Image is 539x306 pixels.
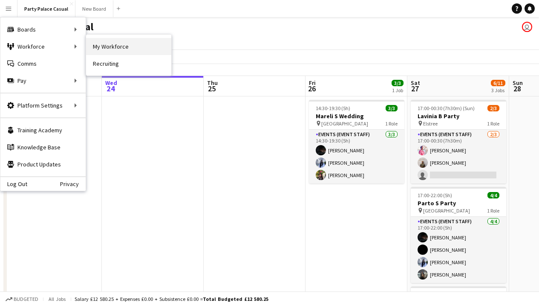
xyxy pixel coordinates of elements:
[409,84,420,93] span: 27
[385,120,398,127] span: 1 Role
[423,207,470,214] span: [GEOGRAPHIC_DATA]
[309,112,404,120] h3: Mareli S Wedding
[309,79,316,87] span: Fri
[0,38,86,55] div: Workforce
[513,79,523,87] span: Sun
[0,122,86,139] a: Training Academy
[207,79,218,87] span: Thu
[487,192,499,198] span: 4/4
[75,296,268,302] div: Salary £12 580.25 + Expenses £0.00 + Subsistence £0.00 =
[411,79,420,87] span: Sat
[392,80,404,86] span: 3/3
[411,199,506,207] h3: Parto S Party
[104,84,117,93] span: 24
[491,80,505,86] span: 6/11
[203,296,268,302] span: Total Budgeted £12 580.25
[60,181,86,187] a: Privacy
[386,105,398,111] span: 3/3
[308,84,316,93] span: 26
[418,192,452,198] span: 17:00-22:00 (5h)
[4,294,40,304] button: Budgeted
[75,0,113,17] button: New Board
[86,38,171,55] a: My Workforce
[105,79,117,87] span: Wed
[487,120,499,127] span: 1 Role
[14,296,38,302] span: Budgeted
[411,130,506,184] app-card-role: Events (Event Staff)2/317:00-00:30 (7h30m)[PERSON_NAME][PERSON_NAME]
[411,187,506,283] app-job-card: 17:00-22:00 (5h)4/4Parto S Party [GEOGRAPHIC_DATA]1 RoleEvents (Event Staff)4/417:00-22:00 (5h)[P...
[0,72,86,89] div: Pay
[487,105,499,111] span: 2/3
[309,130,404,184] app-card-role: Events (Event Staff)3/314:30-19:30 (5h)[PERSON_NAME][PERSON_NAME][PERSON_NAME]
[0,97,86,114] div: Platform Settings
[0,139,86,156] a: Knowledge Base
[0,156,86,173] a: Product Updates
[491,87,505,93] div: 3 Jobs
[411,112,506,120] h3: Lavinia B Party
[0,21,86,38] div: Boards
[0,181,27,187] a: Log Out
[511,84,523,93] span: 28
[0,55,86,72] a: Comms
[86,55,171,72] a: Recruiting
[418,105,475,111] span: 17:00-00:30 (7h30m) (Sun)
[309,100,404,184] app-job-card: 14:30-19:30 (5h)3/3Mareli S Wedding [GEOGRAPHIC_DATA]1 RoleEvents (Event Staff)3/314:30-19:30 (5h...
[316,105,350,111] span: 14:30-19:30 (5h)
[321,120,368,127] span: [GEOGRAPHIC_DATA]
[487,207,499,214] span: 1 Role
[423,120,438,127] span: Elstree
[411,217,506,283] app-card-role: Events (Event Staff)4/417:00-22:00 (5h)[PERSON_NAME][PERSON_NAME][PERSON_NAME][PERSON_NAME]
[17,0,75,17] button: Party Palace Casual
[206,84,218,93] span: 25
[392,87,403,93] div: 1 Job
[47,296,67,302] span: All jobs
[522,22,532,32] app-user-avatar: Nicole Nkansah
[411,100,506,184] app-job-card: 17:00-00:30 (7h30m) (Sun)2/3Lavinia B Party Elstree1 RoleEvents (Event Staff)2/317:00-00:30 (7h30...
